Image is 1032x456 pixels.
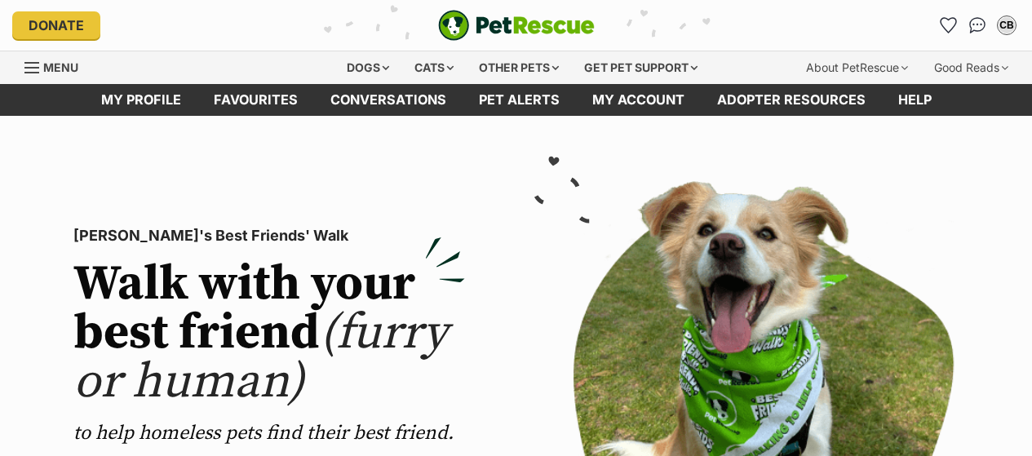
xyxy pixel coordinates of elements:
[923,51,1020,84] div: Good Reads
[882,84,948,116] a: Help
[994,12,1020,38] button: My account
[969,17,986,33] img: chat-41dd97257d64d25036548639549fe6c8038ab92f7586957e7f3b1b290dea8141.svg
[701,84,882,116] a: Adopter resources
[335,51,401,84] div: Dogs
[438,10,595,41] a: PetRescue
[403,51,465,84] div: Cats
[463,84,576,116] a: Pet alerts
[935,12,1020,38] ul: Account quick links
[795,51,919,84] div: About PetRescue
[197,84,314,116] a: Favourites
[935,12,961,38] a: Favourites
[467,51,570,84] div: Other pets
[73,260,465,407] h2: Walk with your best friend
[576,84,701,116] a: My account
[73,303,448,413] span: (furry or human)
[999,17,1015,33] div: CB
[24,51,90,81] a: Menu
[73,420,465,446] p: to help homeless pets find their best friend.
[438,10,595,41] img: logo-e224e6f780fb5917bec1dbf3a21bbac754714ae5b6737aabdf751b685950b380.svg
[73,224,465,247] p: [PERSON_NAME]'s Best Friends' Walk
[314,84,463,116] a: conversations
[12,11,100,39] a: Donate
[85,84,197,116] a: My profile
[573,51,709,84] div: Get pet support
[43,60,78,74] span: Menu
[964,12,990,38] a: Conversations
